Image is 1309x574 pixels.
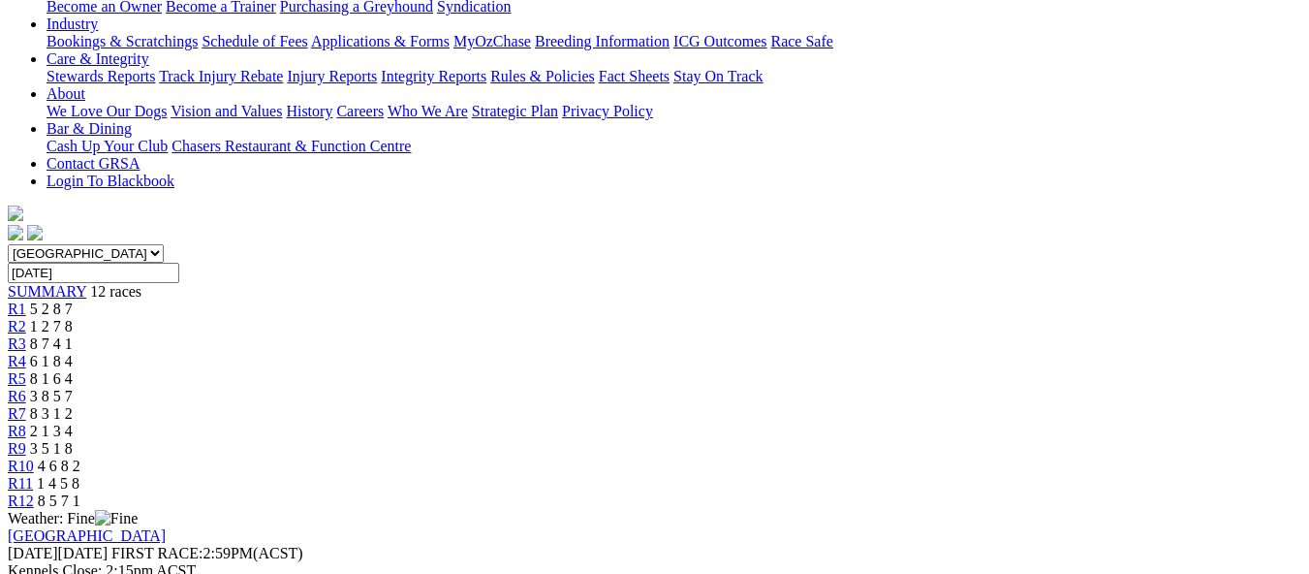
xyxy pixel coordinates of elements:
[8,353,26,369] a: R4
[30,301,73,317] span: 5 2 8 7
[8,423,26,439] a: R8
[90,283,141,300] span: 12 races
[38,458,80,474] span: 4 6 8 2
[8,301,26,317] a: R1
[47,85,85,102] a: About
[30,388,73,404] span: 3 8 5 7
[202,33,307,49] a: Schedule of Fees
[47,120,132,137] a: Bar & Dining
[535,33,670,49] a: Breeding Information
[47,33,198,49] a: Bookings & Scratchings
[159,68,283,84] a: Track Injury Rebate
[111,545,203,561] span: FIRST RACE:
[38,493,80,509] span: 8 5 7 1
[47,173,174,189] a: Login To Blackbook
[472,103,558,119] a: Strategic Plan
[30,440,73,457] span: 3 5 1 8
[286,103,332,119] a: History
[599,68,670,84] a: Fact Sheets
[30,335,73,352] span: 8 7 4 1
[8,206,23,221] img: logo-grsa-white.png
[8,318,26,335] a: R2
[37,475,79,492] span: 1 4 5 8
[111,545,303,561] span: 2:59PM(ACST)
[171,103,282,119] a: Vision and Values
[8,527,166,544] a: [GEOGRAPHIC_DATA]
[30,370,73,387] span: 8 1 6 4
[8,370,26,387] a: R5
[287,68,377,84] a: Injury Reports
[30,405,73,422] span: 8 3 1 2
[47,33,1301,50] div: Industry
[8,263,179,283] input: Select date
[47,68,1301,85] div: Care & Integrity
[30,353,73,369] span: 6 1 8 4
[47,103,167,119] a: We Love Our Dogs
[30,318,73,335] span: 1 2 7 8
[8,283,86,300] a: SUMMARY
[47,50,149,67] a: Care & Integrity
[490,68,595,84] a: Rules & Policies
[8,545,108,561] span: [DATE]
[30,423,73,439] span: 2 1 3 4
[673,68,763,84] a: Stay On Track
[47,16,98,32] a: Industry
[47,103,1301,120] div: About
[562,103,653,119] a: Privacy Policy
[47,155,140,172] a: Contact GRSA
[381,68,486,84] a: Integrity Reports
[311,33,450,49] a: Applications & Forms
[388,103,468,119] a: Who We Are
[8,493,34,509] a: R12
[47,138,168,154] a: Cash Up Your Club
[47,138,1301,155] div: Bar & Dining
[453,33,531,49] a: MyOzChase
[770,33,832,49] a: Race Safe
[8,405,26,422] a: R7
[27,225,43,240] img: twitter.svg
[8,335,26,352] a: R3
[8,388,26,404] a: R6
[8,458,34,474] a: R10
[8,475,33,492] a: R11
[95,510,138,527] img: Fine
[8,545,58,561] span: [DATE]
[336,103,384,119] a: Careers
[171,138,411,154] a: Chasers Restaurant & Function Centre
[8,510,138,526] span: Weather: Fine
[47,68,155,84] a: Stewards Reports
[8,440,26,457] a: R9
[673,33,766,49] a: ICG Outcomes
[8,225,23,240] img: facebook.svg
